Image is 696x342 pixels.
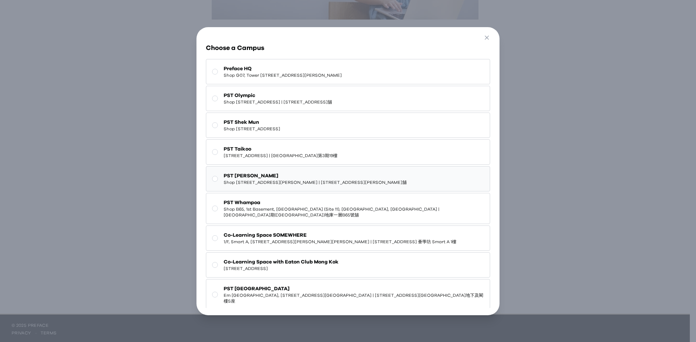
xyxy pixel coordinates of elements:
button: PST [PERSON_NAME]Shop [STREET_ADDRESS][PERSON_NAME] | [STREET_ADDRESS][PERSON_NAME]舖 [206,166,490,191]
span: Shop G07, Tower [STREET_ADDRESS][PERSON_NAME] [224,72,342,78]
span: 1/F, Smart A, [STREET_ADDRESS][PERSON_NAME][PERSON_NAME] | [STREET_ADDRESS] 薈學坊 Smart A 1樓 [224,239,456,245]
span: Shop [STREET_ADDRESS] [224,126,280,132]
button: PST OlympicShop [STREET_ADDRESS] | [STREET_ADDRESS]舖 [206,86,490,111]
span: Shop [STREET_ADDRESS][PERSON_NAME] | [STREET_ADDRESS][PERSON_NAME]舖 [224,180,407,185]
button: Co-Learning Space SOMEWHERE1/F, Smart A, [STREET_ADDRESS][PERSON_NAME][PERSON_NAME] | [STREET_ADD... [206,225,490,251]
h3: Choose a Campus [206,43,490,53]
span: Em [GEOGRAPHIC_DATA], [STREET_ADDRESS][GEOGRAPHIC_DATA] | [STREET_ADDRESS][GEOGRAPHIC_DATA]地下及閣樓S座 [224,292,484,304]
button: Preface HQShop G07, Tower [STREET_ADDRESS][PERSON_NAME] [206,59,490,84]
span: Shop B65, 1st Basement, [GEOGRAPHIC_DATA] (Site 11), [GEOGRAPHIC_DATA], [GEOGRAPHIC_DATA] | [GEOG... [224,206,484,218]
button: Co-Learning Space with Eaton Club Mong Kok[STREET_ADDRESS] [206,252,490,278]
span: [STREET_ADDRESS] | [GEOGRAPHIC_DATA]第3期19樓 [224,153,337,159]
span: PST Whampoa [224,199,484,206]
button: PST Shek MunShop [STREET_ADDRESS] [206,113,490,138]
button: PST WhampoaShop B65, 1st Basement, [GEOGRAPHIC_DATA] (Site 11), [GEOGRAPHIC_DATA], [GEOGRAPHIC_DA... [206,193,490,224]
span: PST [GEOGRAPHIC_DATA] [224,285,484,292]
span: [STREET_ADDRESS] [224,266,339,271]
span: PST Taikoo [224,145,337,153]
span: PST Shek Mun [224,119,280,126]
span: PST [PERSON_NAME] [224,172,407,180]
span: Co-Learning Space SOMEWHERE [224,232,456,239]
span: Preface HQ [224,65,342,72]
button: PST [GEOGRAPHIC_DATA]Em [GEOGRAPHIC_DATA], [STREET_ADDRESS][GEOGRAPHIC_DATA] | [STREET_ADDRESS][G... [206,279,490,310]
button: PST Taikoo[STREET_ADDRESS] | [GEOGRAPHIC_DATA]第3期19樓 [206,139,490,165]
span: PST Olympic [224,92,332,99]
span: Co-Learning Space with Eaton Club Mong Kok [224,258,339,266]
span: Shop [STREET_ADDRESS] | [STREET_ADDRESS]舖 [224,99,332,105]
